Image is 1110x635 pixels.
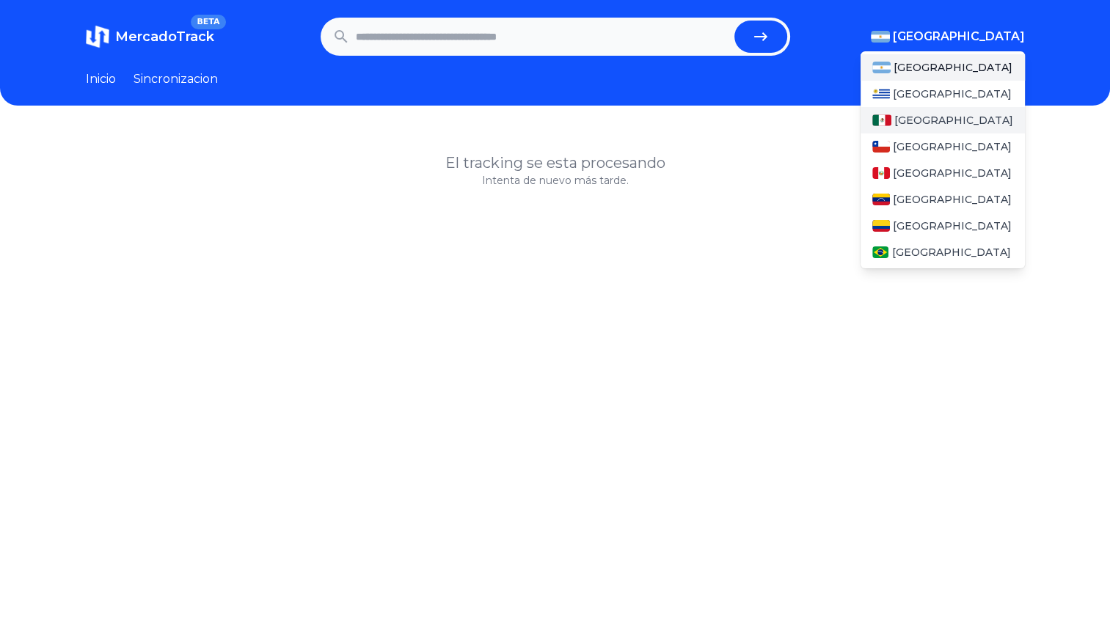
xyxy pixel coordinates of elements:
p: Intenta de nuevo más tarde. [86,173,1025,188]
span: [GEOGRAPHIC_DATA] [893,166,1012,180]
img: Mexico [872,114,891,126]
a: Mexico[GEOGRAPHIC_DATA] [861,107,1025,133]
h1: El tracking se esta procesando [86,153,1025,173]
span: [GEOGRAPHIC_DATA] [893,87,1012,101]
span: [GEOGRAPHIC_DATA] [894,113,1013,128]
span: [GEOGRAPHIC_DATA] [894,60,1012,75]
img: Chile [872,141,890,153]
span: MercadoTrack [115,29,214,45]
img: Argentina [872,62,891,73]
span: [GEOGRAPHIC_DATA] [891,245,1010,260]
a: MercadoTrackBETA [86,25,214,48]
span: [GEOGRAPHIC_DATA] [893,28,1025,45]
img: Peru [872,167,890,179]
a: Colombia[GEOGRAPHIC_DATA] [861,213,1025,239]
a: Venezuela[GEOGRAPHIC_DATA] [861,186,1025,213]
a: Inicio [86,70,116,88]
a: Peru[GEOGRAPHIC_DATA] [861,160,1025,186]
img: Argentina [871,31,890,43]
img: Brasil [872,246,889,258]
span: [GEOGRAPHIC_DATA] [893,219,1012,233]
img: Uruguay [872,88,890,100]
span: BETA [191,15,225,29]
a: Sincronizacion [134,70,218,88]
a: Uruguay[GEOGRAPHIC_DATA] [861,81,1025,107]
a: Chile[GEOGRAPHIC_DATA] [861,133,1025,160]
a: Argentina[GEOGRAPHIC_DATA] [861,54,1025,81]
img: Colombia [872,220,890,232]
img: Venezuela [872,194,890,205]
span: [GEOGRAPHIC_DATA] [893,139,1012,154]
a: Brasil[GEOGRAPHIC_DATA] [861,239,1025,265]
button: [GEOGRAPHIC_DATA] [871,28,1025,45]
img: MercadoTrack [86,25,109,48]
span: [GEOGRAPHIC_DATA] [893,192,1012,207]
